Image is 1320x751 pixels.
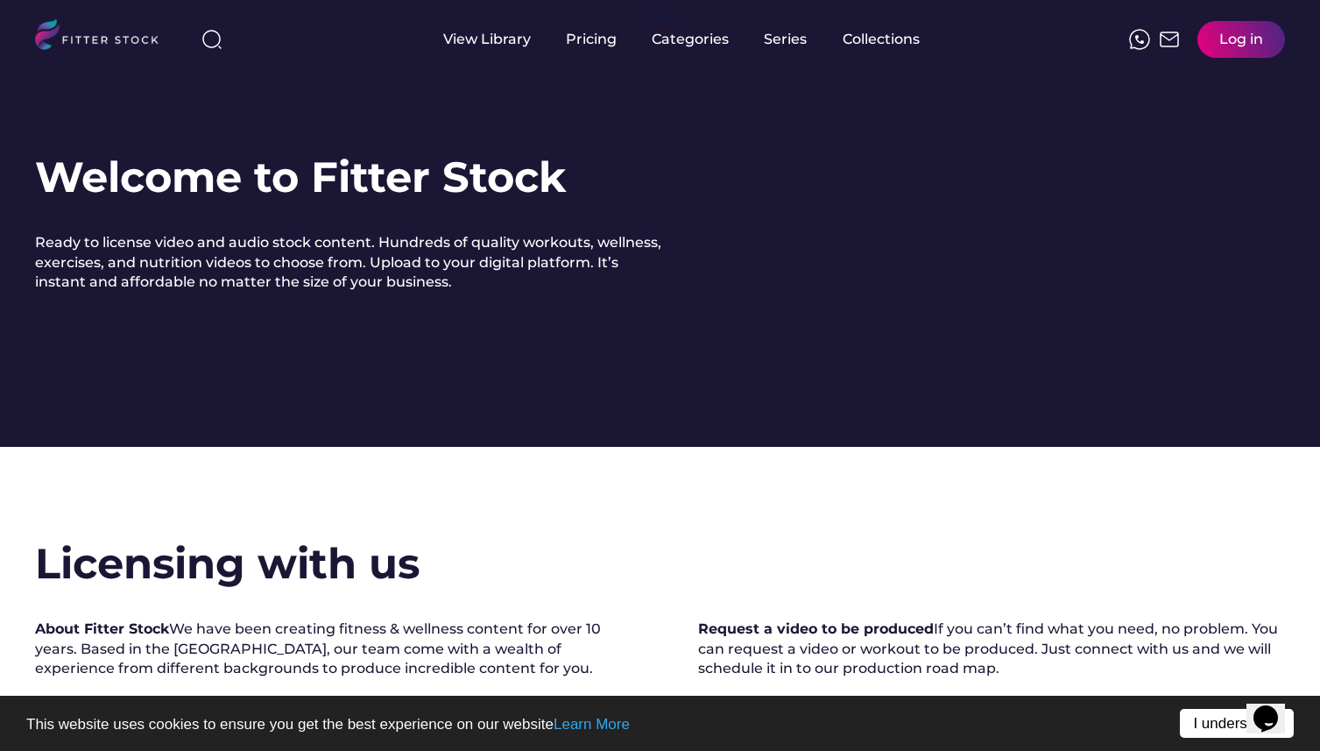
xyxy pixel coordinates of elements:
div: View Library [443,30,531,49]
img: search-normal%203.svg [201,29,222,50]
p: This website uses cookies to ensure you get the best experience on our website [26,717,1294,732]
img: LOGO.svg [35,19,173,55]
strong: About Fitter Stock [35,620,169,637]
a: Learn More [554,716,630,733]
a: I understand! [1180,709,1294,738]
div: fvck [652,9,674,26]
div: Collections [843,30,920,49]
h2: Licensing with us [35,535,420,593]
iframe: chat widget [1246,681,1302,733]
img: meteor-icons_whatsapp%20%281%29.svg [1129,29,1150,50]
div: Series [764,30,808,49]
div: We have been creating fitness & wellness content for over 10 years. Based in the [GEOGRAPHIC_DATA... [35,620,622,678]
div: Categories [652,30,729,49]
div: Ready to license video and audio stock content. Hundreds of quality workouts, wellness, exercises... [35,233,666,292]
h1: Welcome to Fitter Stock [35,148,566,207]
div: Log in [1219,30,1263,49]
img: Frame%2051.svg [1159,29,1180,50]
strong: Request a video to be produced [698,620,934,637]
div: If you can’t find what you need, no problem. You can request a video or workout to be produced. J... [698,620,1285,678]
div: Pricing [566,30,617,49]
